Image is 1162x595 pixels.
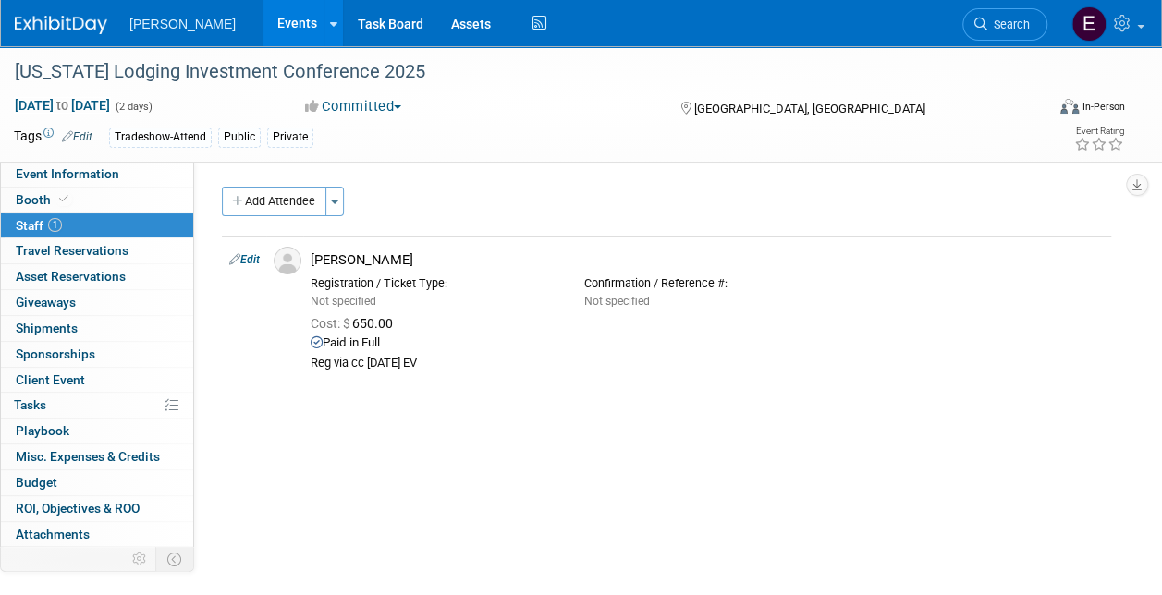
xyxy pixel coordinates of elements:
span: Playbook [16,423,69,438]
div: Event Format [963,96,1125,124]
td: Tags [14,127,92,148]
span: Staff [16,218,62,233]
span: Search [987,18,1030,31]
span: ROI, Objectives & ROO [16,501,140,516]
td: Personalize Event Tab Strip [124,547,156,571]
span: Event Information [16,166,119,181]
span: Budget [16,475,57,490]
a: ROI, Objectives & ROO [1,496,193,521]
a: Asset Reservations [1,264,193,289]
span: Tasks [14,397,46,412]
div: [US_STATE] Lodging Investment Conference 2025 [8,55,1030,89]
span: Booth [16,192,72,207]
a: Budget [1,470,193,495]
span: Cost: $ [311,316,352,331]
a: Tasks [1,393,193,418]
div: In-Person [1082,100,1125,114]
a: Search [962,8,1047,41]
span: Sponsorships [16,346,95,361]
span: 650.00 [311,316,400,331]
span: [PERSON_NAME] [129,17,236,31]
img: ExhibitDay [15,16,107,34]
span: to [54,98,71,113]
img: Associate-Profile-5.png [274,247,301,274]
a: Giveaways [1,290,193,315]
div: Tradeshow-Attend [109,127,212,147]
img: Emy Volk [1071,6,1107,42]
a: Sponsorships [1,342,193,367]
span: Asset Reservations [16,269,126,284]
div: Public [218,127,261,147]
span: Not specified [584,295,650,308]
span: Client Event [16,372,85,387]
a: Misc. Expenses & Credits [1,444,193,469]
a: Edit [229,253,260,266]
div: Paid in Full [311,335,1104,351]
a: Event Information [1,162,193,187]
div: Reg via cc [DATE] EV [311,356,1104,371]
div: Event Rating [1074,127,1124,136]
td: Toggle Event Tabs [156,547,194,571]
a: Attachments [1,522,193,547]
span: Shipments [16,321,78,335]
div: [PERSON_NAME] [311,251,1104,269]
button: Committed [299,97,409,116]
a: Booth [1,188,193,212]
div: Confirmation / Reference #: [584,276,830,291]
span: Giveaways [16,295,76,310]
div: Private [267,127,313,147]
img: Format-Inperson.png [1060,99,1079,114]
span: [GEOGRAPHIC_DATA], [GEOGRAPHIC_DATA] [694,102,925,115]
span: [DATE] [DATE] [14,97,111,114]
span: (2 days) [114,101,153,113]
a: Travel Reservations [1,238,193,263]
span: Not specified [311,295,376,308]
span: Travel Reservations [16,243,128,258]
span: 1 [48,218,62,232]
a: Shipments [1,316,193,341]
div: Registration / Ticket Type: [311,276,557,291]
i: Booth reservation complete [59,194,68,204]
a: Edit [62,130,92,143]
a: Playbook [1,419,193,443]
button: Add Attendee [222,187,326,216]
a: Staff1 [1,213,193,238]
span: Attachments [16,527,90,541]
a: Client Event [1,368,193,393]
span: Misc. Expenses & Credits [16,449,160,464]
